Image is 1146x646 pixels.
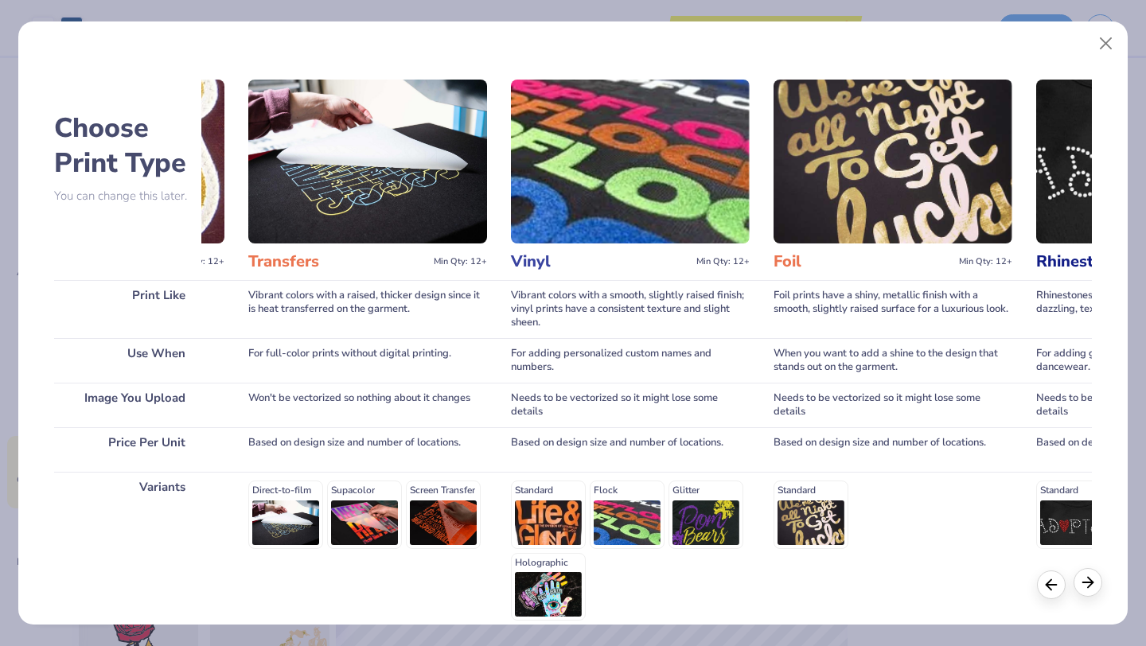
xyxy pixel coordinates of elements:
img: Vinyl [511,80,750,243]
h3: Transfers [248,251,427,272]
span: Min Qty: 12+ [959,256,1012,267]
span: Min Qty: 12+ [696,256,750,267]
img: Transfers [248,80,487,243]
div: Based on design size and number of locations. [248,427,487,472]
div: Won't be vectorized so nothing about it changes [248,383,487,427]
div: Foil prints have a shiny, metallic finish with a smooth, slightly raised surface for a luxurious ... [774,280,1012,338]
span: Min Qty: 12+ [434,256,487,267]
div: Print Like [54,280,201,338]
div: For adding personalized custom names and numbers. [511,338,750,383]
div: Use When [54,338,201,383]
div: Based on design size and number of locations. [511,427,750,472]
div: When you want to add a shine to the design that stands out on the garment. [774,338,1012,383]
button: Close [1091,29,1121,59]
h2: Choose Print Type [54,111,201,181]
div: For full-color prints without digital printing. [248,338,487,383]
h3: Vinyl [511,251,690,272]
div: Vibrant colors with a raised, thicker design since it is heat transferred on the garment. [248,280,487,338]
div: Variants [54,472,201,629]
h3: Foil [774,251,953,272]
div: Based on design size and number of locations. [774,427,1012,472]
div: Needs to be vectorized so it might lose some details [774,383,1012,427]
div: Price Per Unit [54,427,201,472]
p: You can change this later. [54,189,201,203]
div: Image You Upload [54,383,201,427]
div: Needs to be vectorized so it might lose some details [511,383,750,427]
img: Foil [774,80,1012,243]
div: Vibrant colors with a smooth, slightly raised finish; vinyl prints have a consistent texture and ... [511,280,750,338]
